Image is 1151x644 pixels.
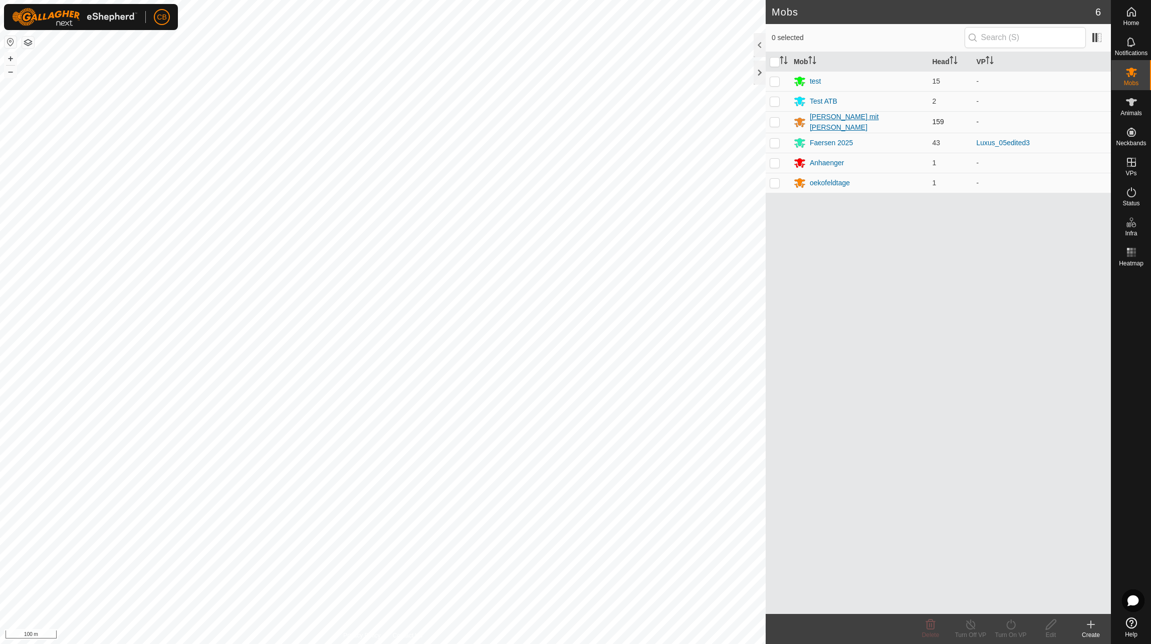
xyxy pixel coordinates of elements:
[1123,20,1139,26] span: Home
[1115,50,1147,56] span: Notifications
[157,12,166,23] span: CB
[972,52,1111,72] th: VP
[22,37,34,49] button: Map Layers
[1095,5,1101,20] span: 6
[772,33,965,43] span: 0 selected
[12,8,137,26] img: Gallagher Logo
[932,159,936,167] span: 1
[780,58,788,66] p-sorticon: Activate to sort
[950,58,958,66] p-sorticon: Activate to sort
[1125,230,1137,236] span: Infra
[972,173,1111,193] td: -
[991,630,1031,639] div: Turn On VP
[393,631,422,640] a: Contact Us
[1124,80,1138,86] span: Mobs
[772,6,1095,18] h2: Mobs
[972,111,1111,133] td: -
[343,631,381,640] a: Privacy Policy
[810,178,850,188] div: oekofeldtage
[932,179,936,187] span: 1
[928,52,972,72] th: Head
[972,71,1111,91] td: -
[1071,630,1111,639] div: Create
[932,77,940,85] span: 15
[932,97,936,105] span: 2
[810,138,853,148] div: Faersen 2025
[5,53,17,65] button: +
[932,118,944,126] span: 159
[810,76,821,87] div: test
[5,36,17,48] button: Reset Map
[810,112,925,133] div: [PERSON_NAME] mit [PERSON_NAME]
[1120,110,1142,116] span: Animals
[951,630,991,639] div: Turn Off VP
[1116,140,1146,146] span: Neckbands
[1125,170,1136,176] span: VPs
[1122,200,1139,206] span: Status
[810,158,844,168] div: Anhaenger
[5,66,17,78] button: –
[1119,260,1143,266] span: Heatmap
[976,139,1030,147] a: Luxus_05edited3
[810,96,837,107] div: Test ATB
[1031,630,1071,639] div: Edit
[972,153,1111,173] td: -
[986,58,994,66] p-sorticon: Activate to sort
[965,27,1086,48] input: Search (S)
[972,91,1111,111] td: -
[922,631,940,638] span: Delete
[1111,613,1151,641] a: Help
[1125,631,1137,637] span: Help
[808,58,816,66] p-sorticon: Activate to sort
[932,139,940,147] span: 43
[790,52,929,72] th: Mob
